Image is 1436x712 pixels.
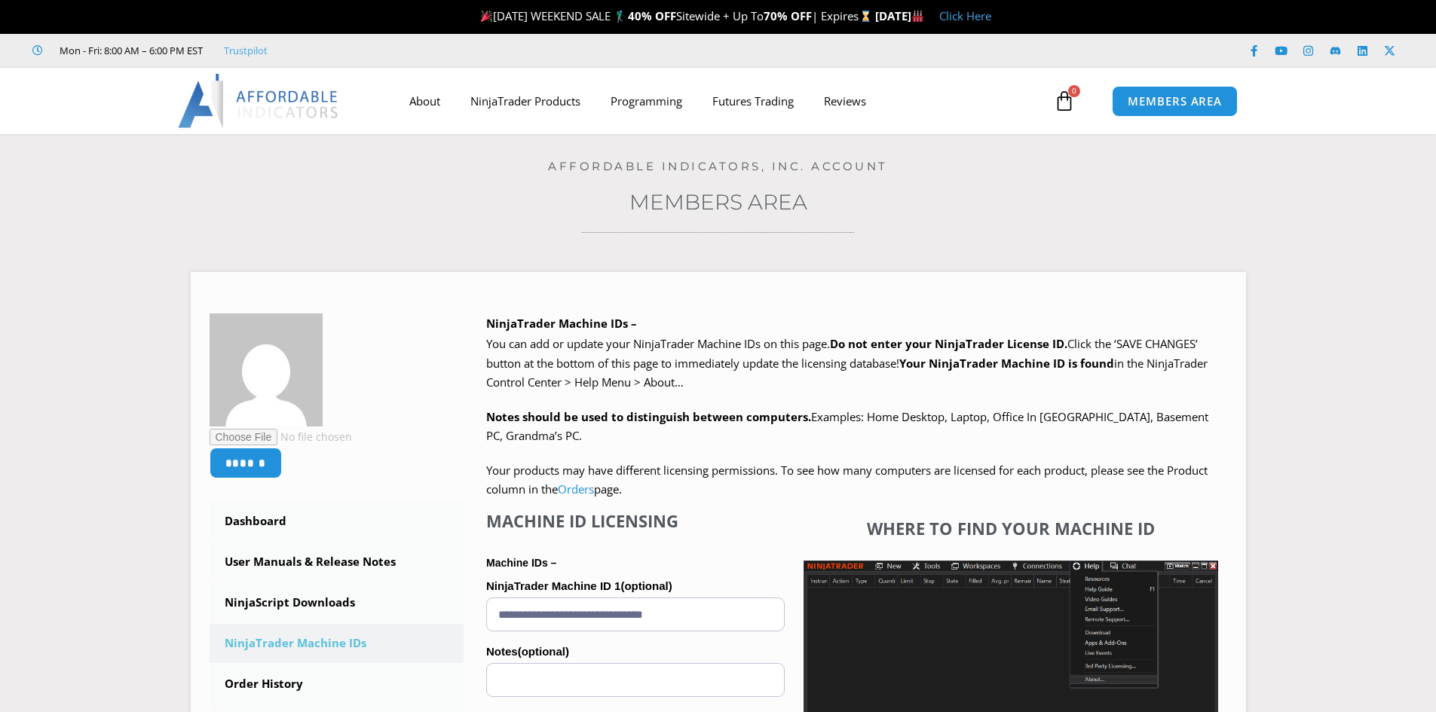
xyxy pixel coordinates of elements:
[548,159,888,173] a: Affordable Indicators, Inc. Account
[1128,96,1222,107] span: MEMBERS AREA
[629,189,807,215] a: Members Area
[620,579,672,592] span: (optional)
[899,356,1114,371] strong: Your NinjaTrader Machine ID is found
[178,74,340,128] img: LogoAI | Affordable Indicators – NinjaTrader
[596,84,697,118] a: Programming
[455,84,596,118] a: NinjaTrader Products
[830,336,1067,351] b: Do not enter your NinjaTrader License ID.
[628,8,676,23] strong: 40% OFF
[394,84,455,118] a: About
[558,481,594,497] a: Orders
[477,8,874,23] span: [DATE] WEEKEND SALE 🏌️‍♂️ Sitewide + Up To | Expires
[486,511,785,530] h4: Machine ID Licensing
[875,8,924,23] strong: [DATE]
[1112,86,1238,117] a: MEMBERS AREA
[486,557,556,569] strong: Machine IDs –
[486,463,1208,497] span: Your products may have different licensing permissions. To see how many computers are licensed fo...
[210,542,464,582] a: User Manuals & Release Notes
[210,313,323,426] img: 64577463d47b535dd991830d938bb152dab4d6d3f4cfec581ab129a9dec7e490
[518,645,569,658] span: (optional)
[210,502,464,541] a: Dashboard
[394,84,1050,118] nav: Menu
[486,409,1208,444] span: Examples: Home Desktop, Laptop, Office In [GEOGRAPHIC_DATA], Basement PC, Grandma’s PC.
[224,41,268,60] a: Trustpilot
[764,8,812,23] strong: 70% OFF
[809,84,881,118] a: Reviews
[804,518,1218,538] h4: Where to find your Machine ID
[1031,79,1098,123] a: 0
[912,11,923,22] img: 🏭
[486,575,785,597] label: NinjaTrader Machine ID 1
[486,316,637,331] b: NinjaTrader Machine IDs –
[210,665,464,704] a: Order History
[486,336,1208,390] span: Click the ‘SAVE CHANGES’ button at the bottom of this page to immediately update the licensing da...
[1068,85,1080,97] span: 0
[486,336,830,351] span: You can add or update your NinjaTrader Machine IDs on this page.
[939,8,991,23] a: Click Here
[56,41,203,60] span: Mon - Fri: 8:00 AM – 6:00 PM EST
[210,583,464,622] a: NinjaScript Downloads
[481,11,492,22] img: 🎉
[486,409,811,424] strong: Notes should be used to distinguish between computers.
[486,640,785,663] label: Notes
[860,11,871,22] img: ⌛
[697,84,809,118] a: Futures Trading
[210,624,464,663] a: NinjaTrader Machine IDs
